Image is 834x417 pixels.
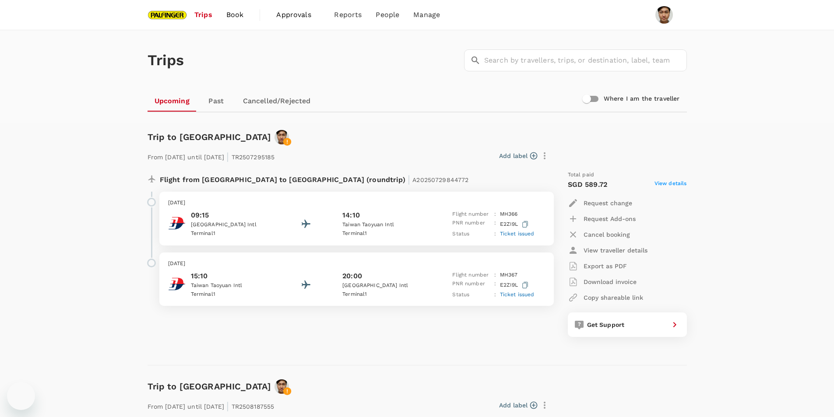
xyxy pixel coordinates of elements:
img: avatar-664c4aa9c37ad.jpeg [274,130,289,144]
p: Taiwan Taoyuan Intl [342,221,421,229]
p: Request change [584,199,632,207]
span: Ticket issued [500,231,535,237]
p: From [DATE] until [DATE] TR2508187555 [148,397,274,413]
p: 15:10 [191,271,270,281]
span: View details [655,179,687,190]
button: View traveller details [568,242,647,258]
span: | [226,151,229,163]
span: | [408,173,410,186]
span: | [226,400,229,412]
p: Taiwan Taoyuan Intl [191,281,270,290]
p: 09:15 [191,210,270,221]
p: E2ZI9L [500,280,530,291]
p: Export as PDF [584,262,627,270]
p: [GEOGRAPHIC_DATA] Intl [342,281,421,290]
p: 20:00 [342,271,362,281]
p: Status [452,230,491,238]
span: Trips [194,10,212,20]
p: View traveller details [584,246,647,255]
span: Book [226,10,244,20]
p: : [494,271,496,280]
span: Get Support [587,321,625,328]
img: Zhi Kai Loh [655,6,673,24]
img: Malaysia Airlines [168,214,186,232]
p: Flight number [452,210,491,219]
button: Request Add-ons [568,211,636,227]
span: Total paid [568,171,595,179]
h6: Trip to [GEOGRAPHIC_DATA] [148,130,271,144]
span: Reports [334,10,362,20]
iframe: Button to launch messaging window [7,382,35,410]
p: : [494,230,496,238]
img: Palfinger Asia Pacific Pte Ltd [148,5,188,25]
p: Flight from [GEOGRAPHIC_DATA] to [GEOGRAPHIC_DATA] (roundtrip) [160,171,469,186]
p: From [DATE] until [DATE] TR2507295185 [148,148,275,164]
button: Add label [499,401,537,410]
h6: Where I am the traveller [604,94,680,104]
span: A20250729844772 [412,176,468,183]
p: E2ZI9L [500,219,530,230]
p: Status [452,291,491,299]
button: Copy shareable link [568,290,643,305]
input: Search by travellers, trips, or destination, label, team [484,49,687,71]
img: Malaysia Airlines [168,275,186,293]
img: avatar-664c4aa9c37ad.jpeg [274,379,289,394]
button: Cancel booking [568,227,630,242]
button: Add label [499,151,537,160]
p: : [494,210,496,219]
p: [GEOGRAPHIC_DATA] Intl [191,221,270,229]
h6: Trip to [GEOGRAPHIC_DATA] [148,379,271,393]
p: Flight number [452,271,491,280]
p: : [494,291,496,299]
button: Export as PDF [568,258,627,274]
span: Manage [413,10,440,20]
button: Request change [568,195,632,211]
p: Terminal 1 [342,229,421,238]
span: Ticket issued [500,291,535,298]
p: Terminal 1 [342,290,421,299]
p: SGD 589.72 [568,179,608,190]
p: [DATE] [168,199,545,207]
p: MH 367 [500,271,518,280]
p: Copy shareable link [584,293,643,302]
p: 14:10 [342,210,360,221]
p: Request Add-ons [584,214,636,223]
p: [DATE] [168,259,545,268]
p: Download invoice [584,277,637,286]
span: People [376,10,399,20]
span: Approvals [276,10,320,20]
p: PNR number [452,219,491,230]
h1: Trips [148,30,184,91]
p: Terminal 1 [191,290,270,299]
p: : [494,280,496,291]
p: MH 366 [500,210,518,219]
button: Download invoice [568,274,637,290]
p: PNR number [452,280,491,291]
p: : [494,219,496,230]
a: Upcoming [148,91,197,112]
p: Terminal 1 [191,229,270,238]
a: Past [197,91,236,112]
a: Cancelled/Rejected [236,91,318,112]
p: Cancel booking [584,230,630,239]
